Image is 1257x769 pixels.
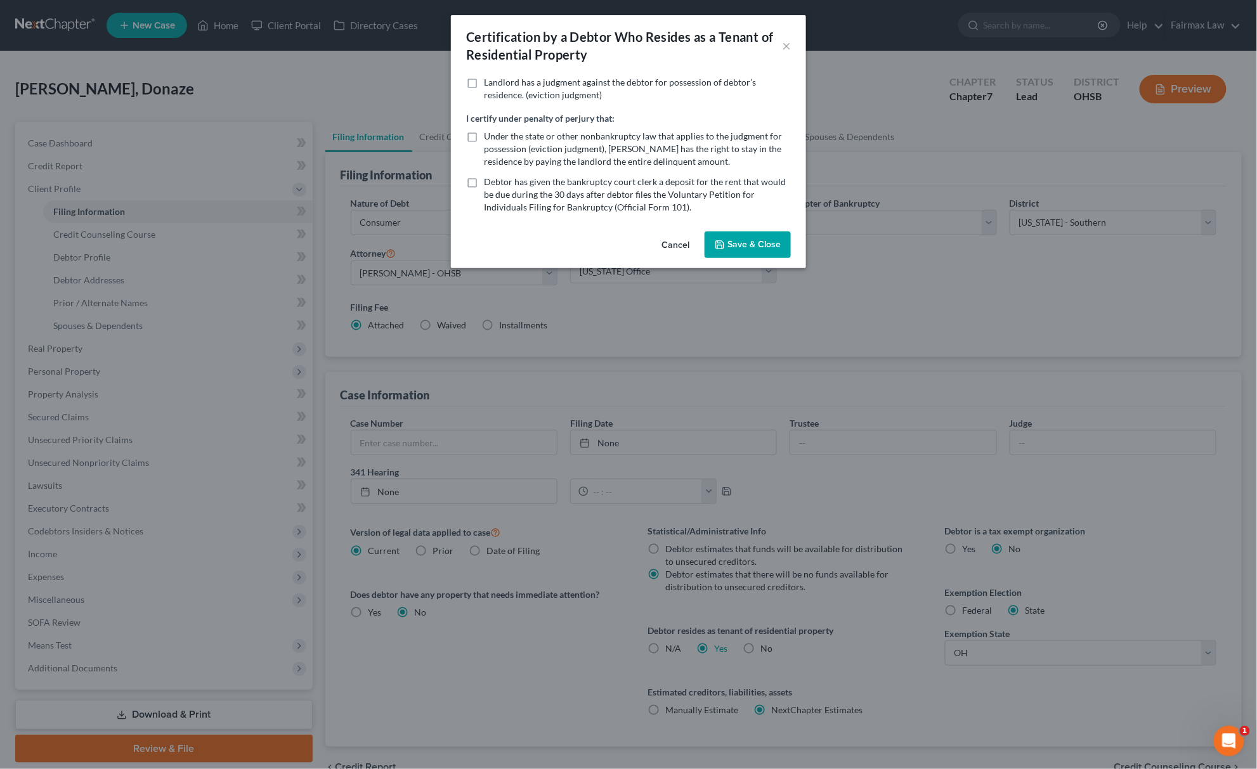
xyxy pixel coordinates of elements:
button: Save & Close [705,231,791,258]
iframe: Intercom live chat [1214,726,1244,756]
span: 1 [1240,726,1250,736]
label: I certify under penalty of perjury that: [466,112,615,125]
span: Landlord has a judgment against the debtor for possession of debtor’s residence. (eviction judgment) [484,77,756,100]
button: Cancel [651,233,700,258]
button: × [782,38,791,53]
div: Certification by a Debtor Who Resides as a Tenant of Residential Property [466,28,782,63]
span: Under the state or other nonbankruptcy law that applies to the judgment for possession (eviction ... [484,131,782,167]
span: Debtor has given the bankruptcy court clerk a deposit for the rent that would be due during the 3... [484,176,786,212]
